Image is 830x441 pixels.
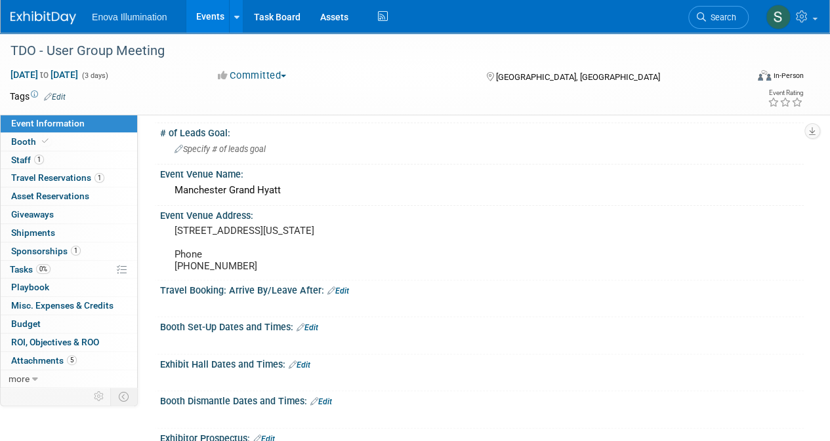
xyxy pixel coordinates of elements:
[11,172,104,183] span: Travel Reservations
[11,118,85,128] span: Event Information
[213,69,291,83] button: Committed
[81,71,108,80] span: (3 days)
[758,70,771,81] img: Format-Inperson.png
[1,206,137,223] a: Giveaways
[688,68,804,88] div: Event Format
[1,115,137,132] a: Event Information
[175,225,414,272] pre: [STREET_ADDRESS][US_STATE] Phone [PHONE_NUMBER]
[11,355,77,366] span: Attachments
[11,282,49,292] span: Playbook
[10,11,76,24] img: ExhibitDay
[11,318,41,329] span: Budget
[1,278,137,296] a: Playbook
[94,173,104,183] span: 1
[1,315,137,333] a: Budget
[11,191,89,201] span: Asset Reservations
[1,242,137,260] a: Sponsorships1
[44,92,66,102] a: Edit
[67,355,77,365] span: 5
[688,6,749,29] a: Search
[11,155,44,165] span: Staff
[1,151,137,169] a: Staff1
[1,133,137,151] a: Booth
[773,71,804,81] div: In-Person
[297,323,318,332] a: Edit
[327,286,349,296] a: Edit
[6,39,736,63] div: TDO - User Group Meeting
[88,388,111,405] td: Personalize Event Tab Strip
[170,180,794,201] div: Manchester Grand Hyatt
[1,297,137,315] a: Misc. Expenses & Credits
[160,391,804,408] div: Booth Dismantle Dates and Times:
[160,355,804,372] div: Exhibit Hall Dates and Times:
[11,209,54,220] span: Giveaways
[175,144,266,154] span: Specify # of leads goal
[34,155,44,164] span: 1
[160,123,804,140] div: # of Leads Goal:
[10,69,79,81] span: [DATE] [DATE]
[289,360,310,370] a: Edit
[71,246,81,256] span: 1
[111,388,138,405] td: Toggle Event Tabs
[160,206,804,222] div: Event Venue Address:
[706,12,736,22] span: Search
[495,72,659,82] span: [GEOGRAPHIC_DATA], [GEOGRAPHIC_DATA]
[11,136,51,147] span: Booth
[1,261,137,278] a: Tasks0%
[768,90,803,96] div: Event Rating
[160,280,804,297] div: Travel Booking: Arrive By/Leave After:
[11,337,99,347] span: ROI, Objectives & ROO
[1,352,137,370] a: Attachments5
[92,12,167,22] span: Enova Illumination
[10,90,66,103] td: Tags
[11,246,81,256] span: Sponsorships
[766,5,791,29] img: Sam Colton
[38,69,51,80] span: to
[11,300,114,311] span: Misc. Expenses & Credits
[9,374,30,384] span: more
[42,138,49,145] i: Booth reservation complete
[10,264,51,275] span: Tasks
[1,187,137,205] a: Asset Reservations
[1,334,137,351] a: ROI, Objectives & ROO
[11,227,55,238] span: Shipments
[36,264,51,274] span: 0%
[160,164,804,181] div: Event Venue Name:
[1,224,137,242] a: Shipments
[310,397,332,406] a: Edit
[1,169,137,187] a: Travel Reservations1
[160,317,804,334] div: Booth Set-Up Dates and Times:
[1,370,137,388] a: more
